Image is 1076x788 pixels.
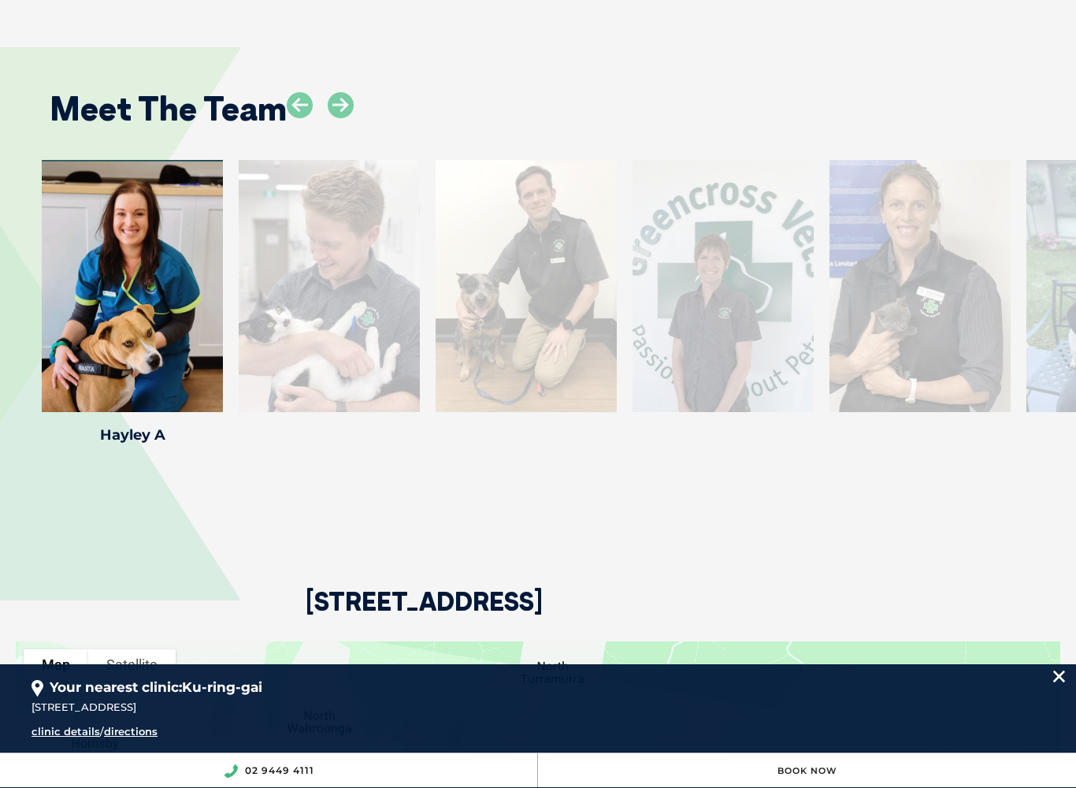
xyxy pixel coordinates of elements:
a: 02 9449 4111 [245,764,314,776]
h2: [STREET_ADDRESS] [306,589,543,641]
img: location_pin.svg [32,680,43,697]
img: location_phone.svg [224,764,238,778]
h2: Meet The Team [50,92,287,125]
a: directions [104,725,158,738]
button: Show street map [24,649,88,681]
button: Show satellite imagery [88,649,176,681]
div: [STREET_ADDRESS] [32,699,1044,716]
img: location_close.svg [1053,671,1065,682]
span: Ku-ring-gai [182,679,262,695]
h4: Hayley A [42,428,223,442]
div: Your nearest clinic: [32,664,1044,698]
div: / [32,723,640,741]
a: clinic details [32,725,100,738]
a: Book Now [777,765,837,776]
